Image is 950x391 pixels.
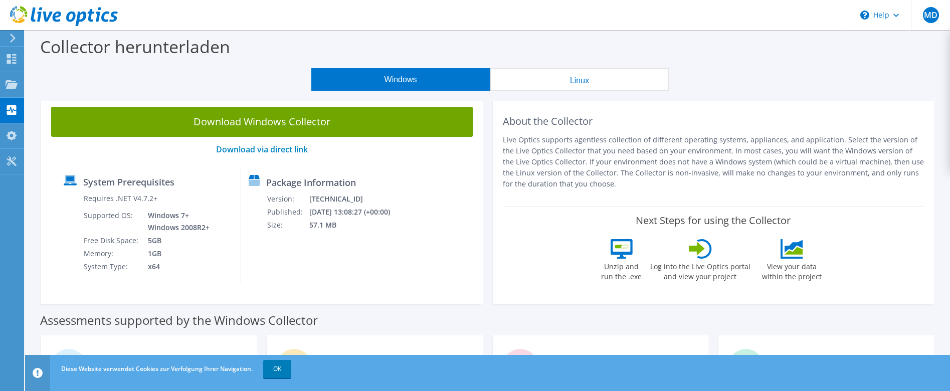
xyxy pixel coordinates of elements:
[309,206,403,219] td: [DATE] 13:08:27 (+00:00)
[216,144,308,155] a: Download via direct link
[51,107,473,137] a: Download Windows Collector
[309,219,403,232] td: 57.1 MB
[83,209,140,234] td: Supported OS:
[650,259,751,282] label: Log into the Live Optics portal and view your project
[636,215,791,227] label: Next Steps for using the Collector
[923,7,939,23] span: MD
[263,360,291,378] a: OK
[84,193,157,204] label: Requires .NET V4.7.2+
[40,35,230,58] label: Collector herunterladen
[140,247,212,260] td: 1GB
[267,206,309,219] td: Published:
[503,134,924,189] p: Live Optics supports agentless collection of different operating systems, appliances, and applica...
[140,260,212,273] td: x64
[83,260,140,273] td: System Type:
[311,68,490,91] button: Windows
[83,247,140,260] td: Memory:
[309,192,403,206] td: [TECHNICAL_ID]
[490,68,669,91] button: Linux
[40,315,318,325] label: Assessments supported by the Windows Collector
[140,234,212,247] td: 5GB
[756,259,828,282] label: View your data within the project
[267,219,309,232] td: Size:
[140,209,212,234] td: Windows 7+ Windows 2008R2+
[267,192,309,206] td: Version:
[599,259,645,282] label: Unzip and run the .exe
[61,364,253,373] span: Diese Website verwendet Cookies zur Verfolgung Ihrer Navigation.
[266,177,356,187] label: Package Information
[503,115,924,127] h2: About the Collector
[860,11,869,20] svg: \n
[83,234,140,247] td: Free Disk Space:
[83,177,174,187] label: System Prerequisites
